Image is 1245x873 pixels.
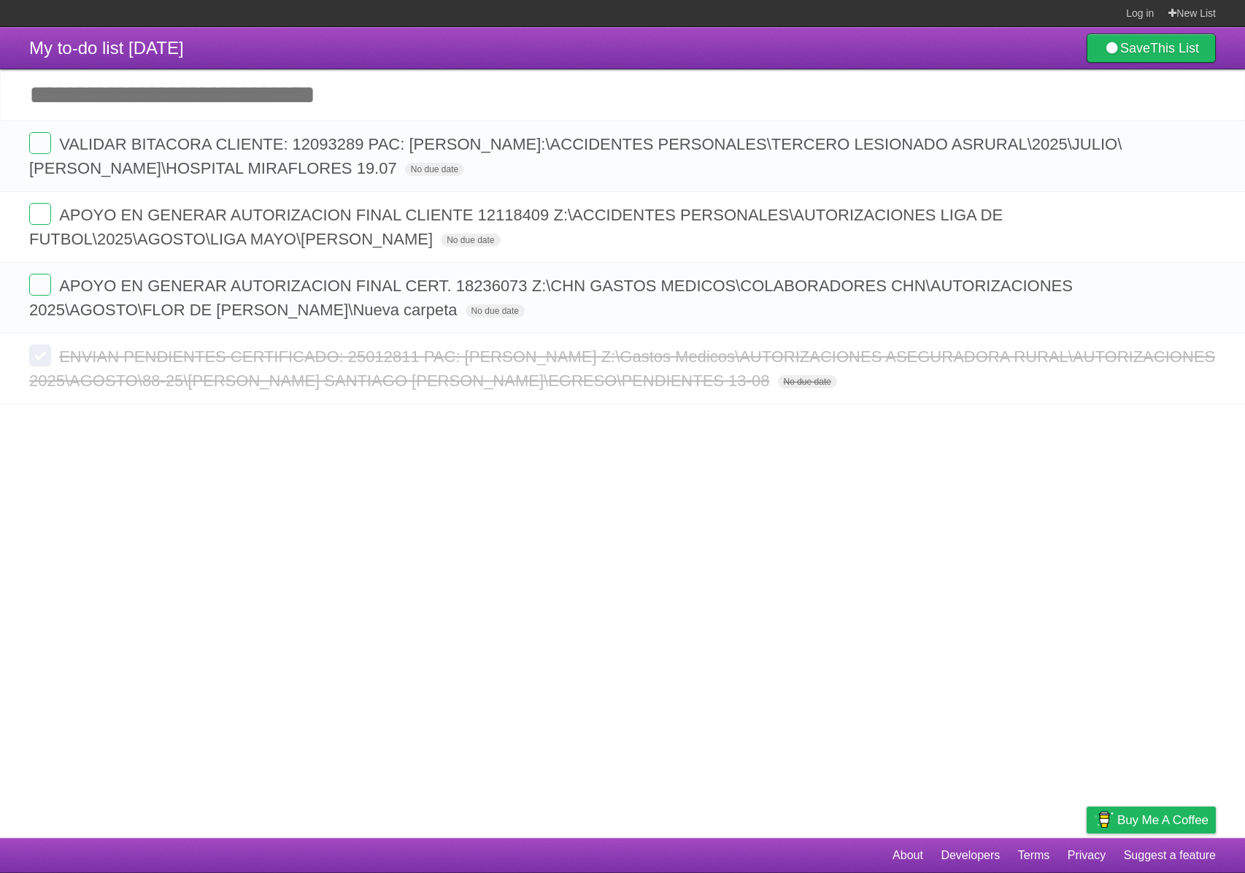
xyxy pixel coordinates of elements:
span: APOYO EN GENERAR AUTORIZACION FINAL CLIENTE 12118409 Z:\ACCIDENTES PERSONALES\AUTORIZACIONES LIGA... [29,206,1003,248]
a: Privacy [1068,842,1106,869]
label: Done [29,132,51,154]
span: No due date [405,163,464,176]
span: No due date [778,375,837,388]
span: APOYO EN GENERAR AUTORIZACION FINAL CERT. 18236073 Z:\CHN GASTOS MEDICOS\COLABORADORES CHN\AUTORI... [29,277,1073,319]
img: Buy me a coffee [1094,807,1114,832]
a: Suggest a feature [1124,842,1216,869]
a: About [893,842,923,869]
label: Done [29,203,51,225]
span: Buy me a coffee [1117,807,1209,833]
a: Developers [941,842,1000,869]
span: No due date [466,304,525,318]
span: VALIDAR BITACORA CLIENTE: 12093289 PAC: [PERSON_NAME]:\ACCIDENTES PERSONALES\TERCERO LESIONADO AS... [29,135,1122,177]
span: My to-do list [DATE] [29,38,184,58]
span: ENVIAN PENDIENTES CERTIFICADO: 25012811 PAC: [PERSON_NAME] Z:\Gastos Medicos\AUTORIZACIONES ASEGU... [29,347,1215,390]
span: No due date [441,234,500,247]
a: Buy me a coffee [1087,807,1216,834]
label: Done [29,274,51,296]
a: SaveThis List [1087,34,1216,63]
label: Done [29,345,51,366]
b: This List [1150,41,1199,55]
a: Terms [1018,842,1050,869]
